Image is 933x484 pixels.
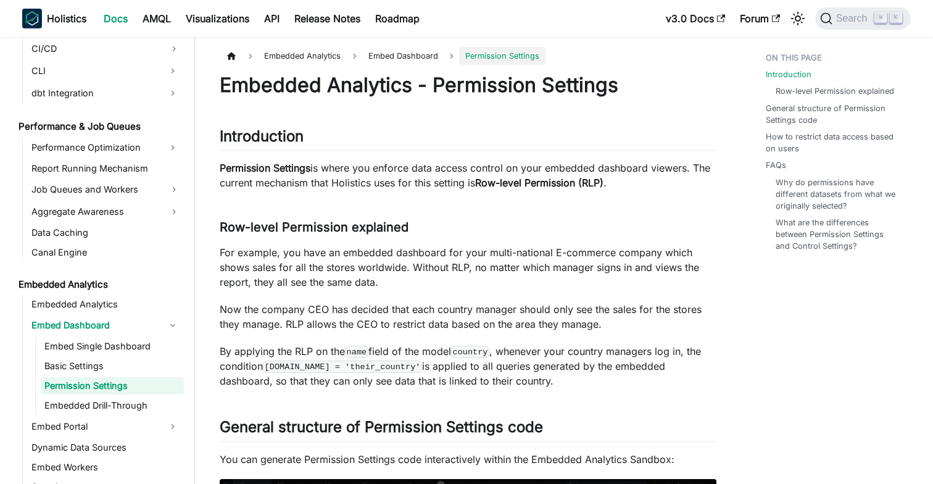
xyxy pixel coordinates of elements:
p: is where you enforce data access control on your embedded dashboard viewers. The current mechanis... [220,161,716,190]
nav: Breadcrumbs [220,47,716,65]
a: Home page [220,47,243,65]
a: Embed Dashboard [28,315,162,335]
a: Embed Single Dashboard [41,338,184,355]
a: Report Running Mechanism [28,160,184,177]
a: Visualizations [178,9,257,28]
code: country [451,346,489,358]
a: Embed Dashboard [362,47,444,65]
a: dbt Integration [28,83,162,103]
img: Holistics [22,9,42,28]
button: Expand sidebar category 'CLI' [162,61,184,81]
a: Dynamic Data Sources [28,439,184,456]
a: Forum [732,9,787,28]
a: Basic Settings [41,357,184,375]
a: FAQs [766,159,786,171]
a: API [257,9,287,28]
span: Permission Settings [459,47,545,65]
a: Job Queues and Workers [28,180,184,199]
a: Aggregate Awareness [28,202,184,222]
h3: Row-level Permission explained [220,220,716,235]
span: Embedded Analytics [258,47,347,65]
a: Embedded Drill-Through [41,397,184,414]
a: Canal Engine [28,244,184,261]
a: HolisticsHolistics [22,9,86,28]
kbd: K [890,12,902,23]
a: v3.0 Docs [658,9,732,28]
button: Search (Command+K) [815,7,911,30]
a: Embed Portal [28,417,162,436]
a: Introduction [766,69,811,80]
h2: General structure of Permission Settings code [220,418,716,441]
a: Permission Settings [41,377,184,394]
a: How to restrict data access based on users [766,131,903,154]
a: Embedded Analytics [15,276,184,293]
a: Row-level Permission explained [776,85,894,97]
strong: Row-level Permission (RLP) [475,177,603,189]
a: CI/CD [28,39,184,59]
a: Performance & Job Queues [15,118,184,135]
code: [DOMAIN_NAME] = 'their_country' [263,361,422,373]
nav: Docs sidebar [10,37,195,484]
p: You can generate Permission Settings code interactively within the Embedded Analytics Sandbox: [220,452,716,467]
h1: Embedded Analytics - Permission Settings [220,73,716,98]
strong: Permission Settings [220,162,310,174]
button: Expand sidebar category 'Embed Portal' [162,417,184,436]
a: General structure of Permission Settings code [766,102,903,126]
span: Embed Dashboard [368,51,438,60]
a: Why do permissions have different datasets from what we originally selected? [776,177,898,212]
p: By applying the RLP on the field of the model , whenever your country managers log in, the condit... [220,344,716,388]
a: Release Notes [287,9,368,28]
a: Data Caching [28,224,184,241]
h2: Introduction [220,127,716,151]
button: Expand sidebar category 'Performance Optimization' [162,138,184,157]
b: Holistics [47,11,86,26]
a: Embed Workers [28,459,184,476]
kbd: ⌘ [874,12,887,23]
a: What are the differences between Permission Settings and Control Settings? [776,217,898,252]
button: Switch between dark and light mode (currently light mode) [788,9,808,28]
button: Collapse sidebar category 'Embed Dashboard' [162,315,184,335]
p: For example, you have an embedded dashboard for your multi-national E-commerce company which show... [220,245,716,290]
code: name [345,346,368,358]
a: Docs [96,9,135,28]
a: Roadmap [368,9,427,28]
a: CLI [28,61,162,81]
button: Expand sidebar category 'dbt Integration' [162,83,184,103]
p: Now the company CEO has decided that each country manager should only see the sales for the store... [220,302,716,332]
a: Embedded Analytics [28,296,184,313]
span: Search [832,13,875,24]
a: AMQL [135,9,178,28]
a: Performance Optimization [28,138,162,157]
